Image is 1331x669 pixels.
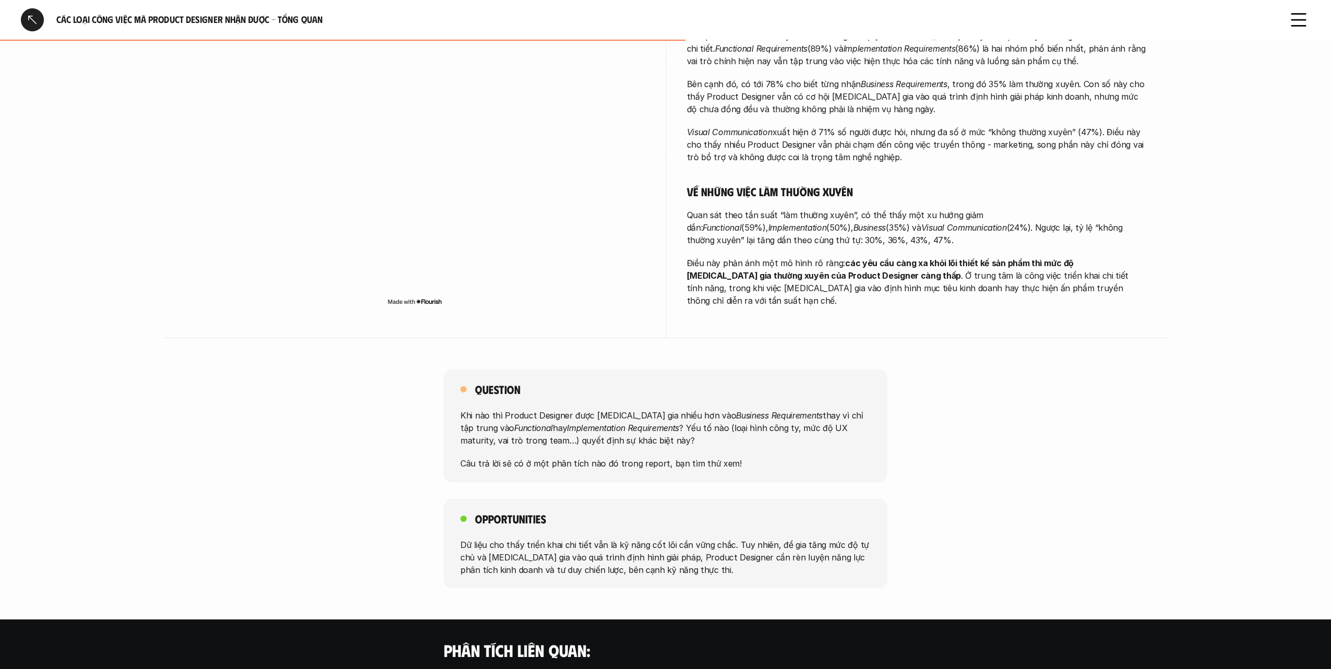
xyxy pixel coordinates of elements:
[687,127,773,137] em: Visual Communication
[56,14,1275,26] h6: Các loại công việc mà Product Designer nhận được - Tổng quan
[475,511,546,526] h5: Opportunities
[736,410,823,421] em: Business Requirements
[460,409,871,447] p: Khi nào thì Product Designer được [MEDICAL_DATA] gia nhiều hơn vào thay vì chỉ tập trung vào hay ...
[921,222,1007,233] em: Visual Communication
[687,78,1146,115] p: Bên cạnh đó, có tới 78% cho biết từng nhận , trong đó 35% làm thường xuyên. Con số này cho thấy P...
[853,222,886,233] em: Business
[460,457,871,470] p: Câu trả lời sẽ có ở một phân tích nào đó trong report, bạn tìm thử xem!
[514,423,553,433] em: Functional
[768,222,827,233] em: Implementation
[687,126,1146,163] p: xuất hiện ở 71% số người được hỏi, nhưng đa số ở mức “không thường xuyên” (47%). Điều này cho thấ...
[861,79,947,89] em: Business Requirements
[687,257,1146,307] p: Điều này phản ánh một mô hình rõ ràng: . Ở trung tâm là công việc triển khai chi tiết tính năng, ...
[715,43,807,54] em: Functional Requirements
[687,209,1146,246] p: Quan sát theo tần suất “làm thường xuyên”, có thể thấy một xu hướng giảm dần: (59%), (50%), (35%)...
[444,640,887,660] h4: Phân tích liên quan:
[843,43,956,54] em: Implementation Requirements
[460,538,871,576] p: Dữ liệu cho thấy triển khai chi tiết vẫn là kỹ năng cốt lõi cần vững chắc. Tuy nhiên, để gia tăng...
[687,30,1146,67] p: Kết quả khảo sát cho thấy Product Designer tại [GEOGRAPHIC_DATA] chủ yếu nhận các yêu cầu gắn với...
[703,222,741,233] em: Functional
[687,258,1076,281] strong: các yêu cầu càng xa khỏi lõi thiết kế sản phẩm thì mức độ [MEDICAL_DATA] gia thường xuyên của Pro...
[475,382,520,397] h5: Question
[567,423,679,433] em: Implementation Requirements
[687,184,1146,199] h5: Về những việc làm thường xuyên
